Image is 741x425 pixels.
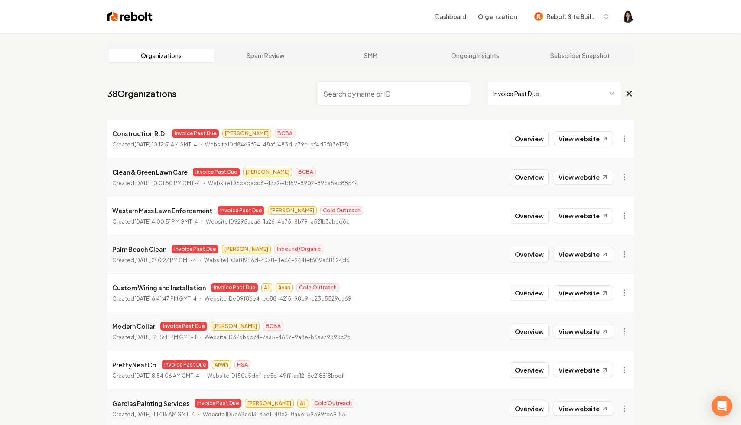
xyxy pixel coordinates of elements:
span: [PERSON_NAME] [245,399,294,408]
p: Created [112,140,197,149]
p: Created [112,217,198,226]
span: Invoice Past Due [193,168,240,176]
span: [PERSON_NAME] [268,206,317,215]
span: Avan [276,283,293,292]
button: Overview [510,247,549,262]
button: Overview [510,131,549,146]
span: Invoice Past Due [162,360,208,369]
a: SMM [318,49,423,62]
p: Garcias Painting Services [112,398,189,409]
img: Rebolt Site Builder [534,12,543,21]
a: View website [554,401,613,416]
p: PrettyNeatCo [112,360,156,370]
span: Invoice Past Due [195,399,241,408]
p: Website ID e09f86e4-ee88-4215-98b9-c23c5529ca69 [205,295,351,303]
p: Construction R.D. [112,128,167,139]
button: Overview [510,285,549,301]
time: [DATE] 10:12:51 AM GMT-4 [134,141,197,148]
span: [PERSON_NAME] [222,129,271,138]
span: [PERSON_NAME] [211,322,260,331]
span: Cold Outreach [296,283,339,292]
time: [DATE] 4:00:51 PM GMT-4 [134,218,198,225]
p: Website ID 37bbbd74-7aa5-4667-9a8e-b6aa79898c2b [205,333,351,342]
a: Ongoing Insights [423,49,528,62]
button: Open user button [622,10,634,23]
span: HSA [234,360,250,369]
span: Rebolt Site Builder [546,12,599,21]
p: Website ID 5e62cc13-a3e1-48e2-8a6e-59399fec9153 [203,410,345,419]
p: Custom Wiring and Installation [112,282,206,293]
p: Clean & Green Lawn Care [112,167,188,177]
p: Website ID 6cedacc6-4372-4d59-8902-89ba5ec88544 [208,179,358,188]
p: Created [112,295,197,303]
span: BCBA [296,168,316,176]
span: Inbound/Organic [274,245,323,253]
p: Created [112,410,195,419]
span: Cold Outreach [312,399,354,408]
input: Search by name or ID [318,81,470,106]
img: Haley Paramoure [622,10,634,23]
p: Website ID d8469f54-48af-483d-a79b-bf4d3f83e138 [205,140,348,149]
img: Rebolt Logo [107,10,153,23]
span: AJ [261,283,272,292]
a: View website [554,247,613,262]
p: Created [112,372,199,380]
button: Overview [510,208,549,224]
span: Cold Outreach [320,206,363,215]
time: [DATE] 12:15:41 PM GMT-4 [134,334,197,341]
span: Invoice Past Due [172,245,218,253]
time: [DATE] 2:10:27 PM GMT-4 [134,257,196,263]
p: Website ID 9295aea6-1a26-4b75-8b79-a521b3abed6c [206,217,350,226]
time: [DATE] 11:17:15 AM GMT-4 [134,411,195,418]
a: View website [554,363,613,377]
span: Invoice Past Due [172,129,219,138]
button: Overview [510,362,549,378]
a: Dashboard [435,12,466,21]
div: Open Intercom Messenger [712,396,732,416]
p: Western Mass Lawn Enforcement [112,205,212,216]
a: Spam Review [214,49,318,62]
p: Modern Collar [112,321,155,331]
a: View website [554,324,613,339]
span: BCBA [263,322,283,331]
time: [DATE] 10:01:50 PM GMT-4 [134,180,200,186]
span: Invoice Past Due [160,322,207,331]
span: Invoice Past Due [218,206,264,215]
button: Organization [473,9,522,24]
a: 38Organizations [107,88,176,100]
a: View website [554,208,613,223]
span: [PERSON_NAME] [222,245,271,253]
a: Organizations [109,49,214,62]
a: View website [554,285,613,300]
button: Overview [510,169,549,185]
button: Overview [510,324,549,339]
span: [PERSON_NAME] [243,168,292,176]
time: [DATE] 6:41:47 PM GMT-4 [134,295,197,302]
a: Subscriber Snapshot [527,49,632,62]
span: BCBA [275,129,295,138]
a: View website [554,170,613,185]
p: Website ID f50a5dbf-ac5b-49ff-aa12-8c218818bbcf [207,372,344,380]
p: Created [112,333,197,342]
p: Website ID 3a81986d-4378-4e64-9441-f609a68524d6 [204,256,350,265]
p: Created [112,256,196,265]
a: View website [554,131,613,146]
span: AJ [297,399,308,408]
button: Overview [510,401,549,416]
p: Palm Beach Clean [112,244,166,254]
time: [DATE] 8:54:06 AM GMT-4 [134,373,199,379]
span: Arwin [212,360,231,369]
p: Created [112,179,200,188]
span: Invoice Past Due [211,283,258,292]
